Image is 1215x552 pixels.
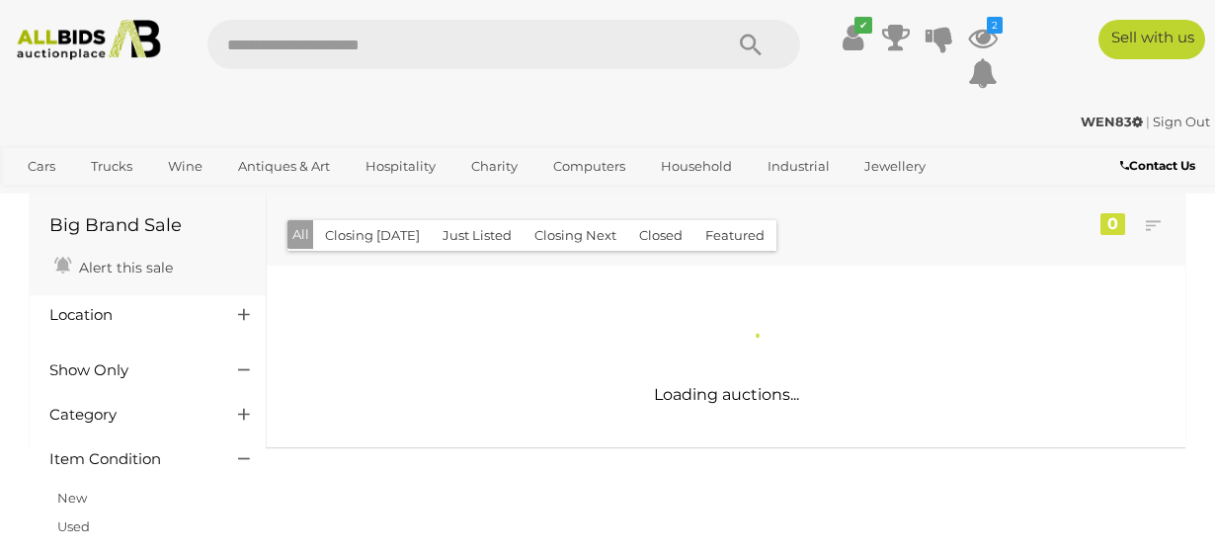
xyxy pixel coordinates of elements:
a: Cars [15,150,68,183]
a: Wine [155,150,215,183]
a: Used [57,518,90,534]
button: Search [701,20,800,69]
button: All [287,220,314,249]
a: Hospitality [353,150,448,183]
button: Closing Next [523,220,628,251]
h4: Show Only [49,362,208,379]
a: Sign Out [1153,114,1210,129]
strong: WEN83 [1081,114,1143,129]
a: Household [648,150,745,183]
a: WEN83 [1081,114,1146,129]
span: Loading auctions... [654,385,799,404]
a: Contact Us [1120,155,1200,177]
span: Alert this sale [74,259,173,276]
a: ✔ [838,20,867,55]
a: 2 [968,20,998,55]
a: Alert this sale [49,251,178,280]
button: Just Listed [431,220,524,251]
span: | [1146,114,1150,129]
div: 0 [1100,213,1125,235]
a: Sell with us [1098,20,1205,59]
a: Computers [540,150,638,183]
a: Jewellery [851,150,938,183]
a: Trucks [78,150,145,183]
h4: Item Condition [49,451,208,468]
a: Sports [88,183,154,215]
img: Allbids.com.au [9,20,169,60]
a: Charity [458,150,530,183]
h1: Big Brand Sale [49,216,246,236]
button: Closing [DATE] [313,220,432,251]
h4: Location [49,307,208,324]
i: ✔ [854,17,872,34]
button: Closed [627,220,694,251]
i: 2 [987,17,1003,34]
h4: Category [49,407,208,424]
a: [GEOGRAPHIC_DATA] [164,183,330,215]
b: Contact Us [1120,158,1195,173]
button: Featured [693,220,776,251]
a: Office [15,183,78,215]
a: New [57,490,87,506]
a: Industrial [755,150,843,183]
a: Antiques & Art [225,150,343,183]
